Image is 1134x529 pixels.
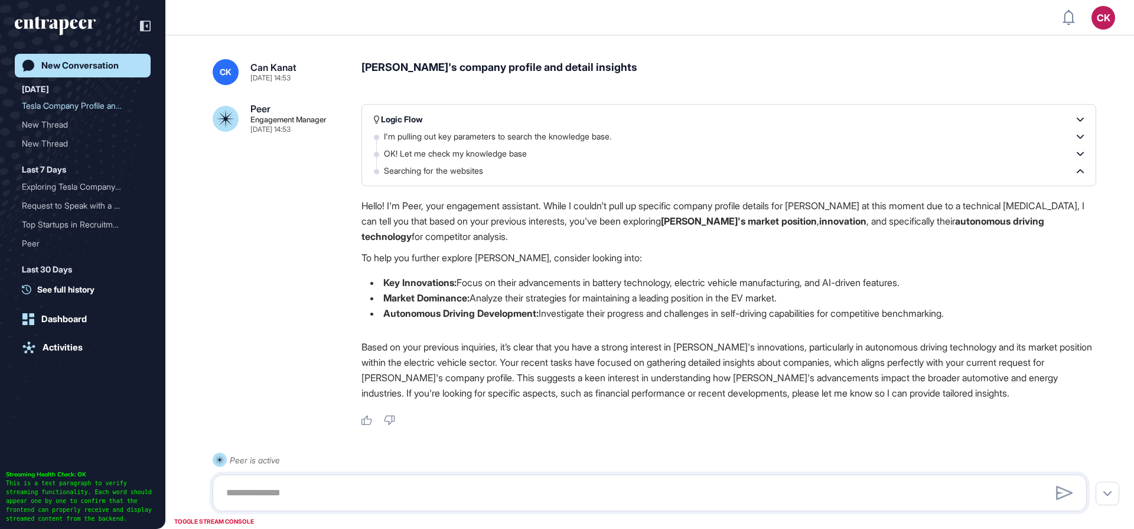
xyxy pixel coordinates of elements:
span: CK [220,67,232,77]
div: Top Startups in Recruitment Technology [22,215,144,234]
button: CK [1091,6,1115,30]
strong: innovation [819,215,866,227]
p: Searching for the websites [384,165,495,177]
p: Hello! I'm Peer, your engagement assistant. While I couldn't pull up specific company profile det... [361,198,1096,244]
div: New Thread [22,134,144,153]
div: Peer [22,234,134,253]
a: New Conversation [15,54,151,77]
div: Dashboard [41,314,87,324]
div: Last 7 Days [22,163,66,177]
div: Tesla Company Profile and... [22,96,134,115]
div: [DATE] 14:53 [250,126,291,133]
div: Last 30 Days [22,262,72,277]
strong: Market Dominance: [383,292,470,304]
div: Peer is active [230,453,280,468]
div: Peer [22,234,144,253]
p: I'm pulling out key parameters to search the knowledge base. [384,131,623,142]
div: Request to Speak with a S... [22,196,134,215]
a: See full history [22,283,151,296]
a: Activities [15,336,151,359]
li: Investigate their progress and challenges in self-driving capabilities for competitive benchmarking. [361,306,1096,321]
li: Analyze their strategies for maintaining a leading position in the EV market. [361,290,1096,306]
p: To help you further explore [PERSON_NAME], consider looking into: [361,250,1096,265]
div: Top Startups in Recruitme... [22,215,134,234]
div: Request to Speak with a Scout Manager [22,196,144,215]
div: Exploring Tesla Company Profile [22,177,144,196]
strong: Key Innovations: [383,277,457,288]
div: [PERSON_NAME]'s company profile and detail insights [361,59,1096,85]
div: entrapeer-logo [15,17,96,35]
div: Exploring Tesla Company P... [22,177,134,196]
div: New Thread [22,134,134,153]
p: OK! Let me check my knowledge base [384,148,539,160]
p: Based on your previous inquiries, it’s clear that you have a strong interest in [PERSON_NAME]'s i... [361,339,1096,401]
a: Dashboard [15,307,151,331]
div: Activities [43,342,83,353]
div: Engagement Manager [250,116,327,124]
div: [DATE] [22,82,49,96]
div: Tesla Company Profile and Detailed Insights [22,96,144,115]
strong: Autonomous Driving Development: [383,307,539,319]
div: Logic Flow [374,113,423,125]
span: See full history [37,283,94,296]
div: New Conversation [41,60,119,71]
div: Peer [250,104,271,113]
div: TOGGLE STREAM CONSOLE [171,514,257,529]
div: New Thread [22,115,134,134]
li: Focus on their advancements in battery technology, electric vehicle manufacturing, and AI-driven ... [361,275,1096,290]
strong: [PERSON_NAME]'s market position [661,215,817,227]
div: New Thread [22,115,144,134]
div: Can Kanat [250,63,296,72]
div: [DATE] 14:53 [250,74,291,82]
